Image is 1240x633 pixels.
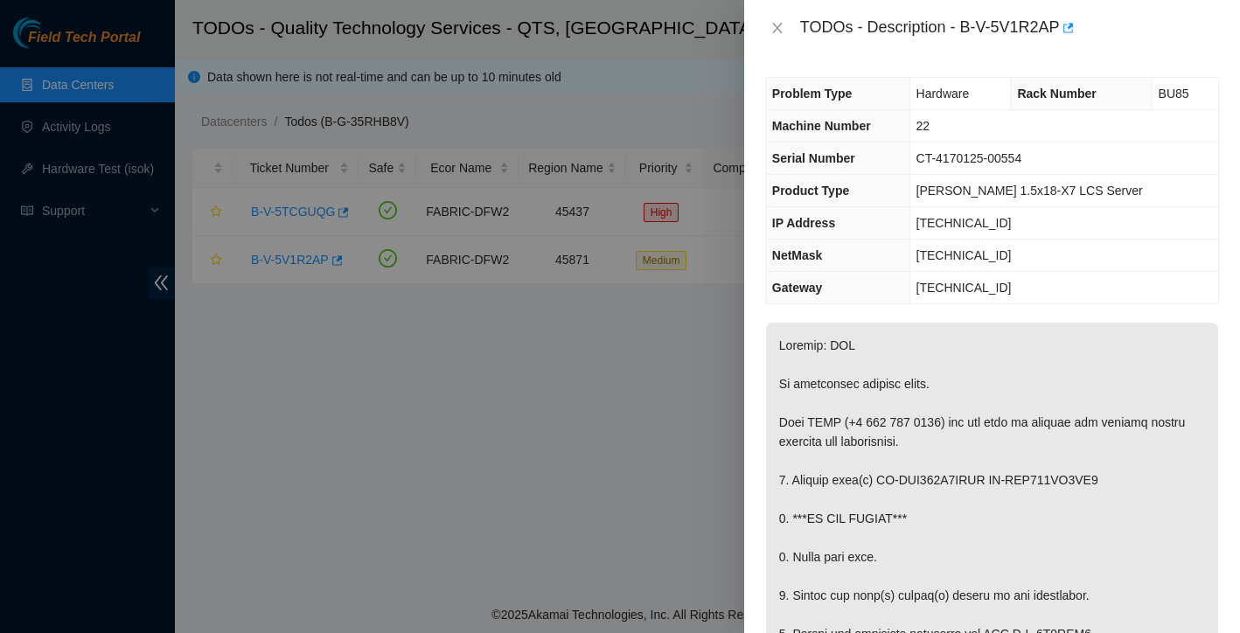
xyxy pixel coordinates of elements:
[916,184,1143,198] span: [PERSON_NAME] 1.5x18-X7 LCS Server
[770,21,784,35] span: close
[916,151,1022,165] span: CT-4170125-00554
[772,119,871,133] span: Machine Number
[916,281,1012,295] span: [TECHNICAL_ID]
[1159,87,1189,101] span: BU85
[916,87,970,101] span: Hardware
[800,14,1219,42] div: TODOs - Description - B-V-5V1R2AP
[1017,87,1096,101] span: Rack Number
[772,281,823,295] span: Gateway
[772,216,835,230] span: IP Address
[772,248,823,262] span: NetMask
[916,119,930,133] span: 22
[916,216,1012,230] span: [TECHNICAL_ID]
[772,184,849,198] span: Product Type
[772,151,855,165] span: Serial Number
[916,248,1012,262] span: [TECHNICAL_ID]
[765,20,790,37] button: Close
[772,87,853,101] span: Problem Type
